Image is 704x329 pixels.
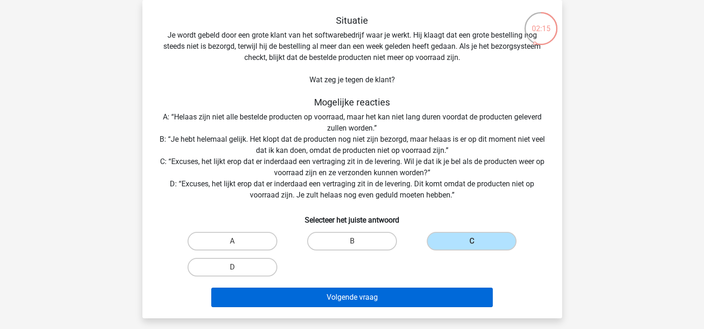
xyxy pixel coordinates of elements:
label: C [427,232,516,250]
h5: Situatie [157,15,547,26]
label: B [307,232,397,250]
button: Volgende vraag [211,288,493,307]
div: 02:15 [523,11,558,34]
h6: Selecteer het juiste antwoord [157,208,547,224]
div: Je wordt gebeld door een grote klant van het softwarebedrijf waar je werkt. Hij klaagt dat een gr... [146,15,558,311]
label: A [188,232,277,250]
h5: Mogelijke reacties [157,97,547,108]
label: D [188,258,277,276]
